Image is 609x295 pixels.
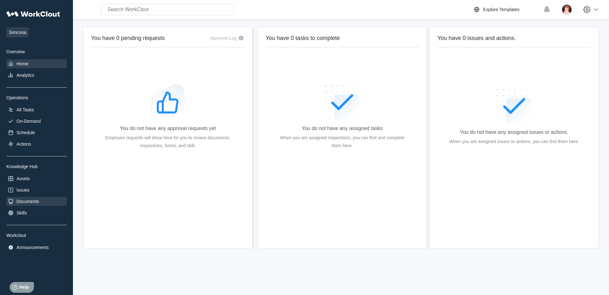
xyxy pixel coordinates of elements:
[302,126,383,131] div: You do not have any assigned tasks
[16,199,39,204] div: Documents
[6,233,67,238] div: Workclout
[6,71,67,80] a: Analytics
[6,49,67,54] div: Overview
[16,176,30,181] div: Assets
[6,95,67,100] div: Operations
[16,73,34,78] div: Analytics
[6,186,67,194] a: Issues
[16,141,31,147] div: Actions
[437,35,591,42] h2: You have 0 issues and actions.
[6,27,29,37] span: Simcona
[6,140,67,148] a: Actions
[6,117,67,126] a: On-Demand
[16,61,28,66] div: Home
[16,107,34,112] div: All Tasks
[6,174,67,183] a: Assets
[16,130,35,135] div: Schedule
[101,4,234,15] input: Search WorkClout
[6,208,67,217] a: Skills
[6,197,67,206] a: Documents
[473,6,540,13] a: Explore Templates
[91,35,165,42] h2: You have 0 pending requests
[6,59,67,68] a: Home
[483,7,520,12] div: Explore Templates
[265,35,419,42] h2: You have 0 tasks to complete
[16,119,41,124] div: On-Demand
[120,126,216,131] div: You do not have any approval requests yet
[561,4,572,15] img: user-2.png
[460,129,568,135] div: You do not have any assigned issues or actions.
[276,134,409,150] div: When you are assigned inspections, you can find and complete them here.
[449,138,579,146] div: When you are assigned issues or actions, you can find them here.
[101,134,234,150] div: Employee requests will show here for you to review documents, inspections, forms, and skill.
[6,128,67,137] a: Schedule
[6,164,67,169] div: Knowledge Hub
[6,105,67,114] a: All Tasks
[210,36,236,41] div: Approval Log
[16,245,49,250] div: Announcements
[16,210,27,215] div: Skills
[6,243,67,252] a: Announcements
[16,187,29,193] div: Issues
